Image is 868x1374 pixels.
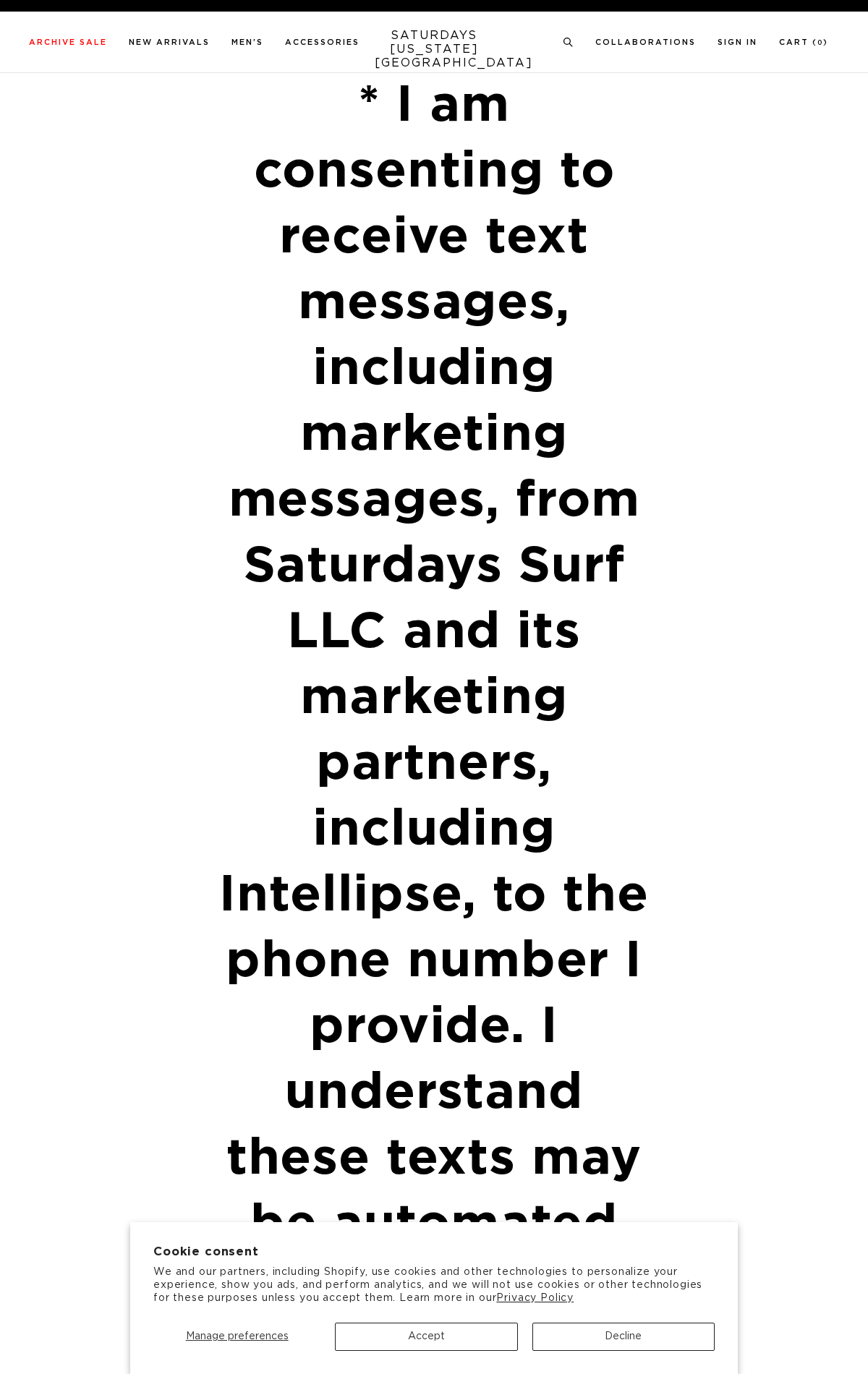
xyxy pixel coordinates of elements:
[595,38,696,46] a: Collaborations
[335,1323,517,1351] button: Accept
[129,38,210,46] a: New Arrivals
[375,29,494,70] a: SATURDAYS[US_STATE][GEOGRAPHIC_DATA]
[496,1293,574,1303] a: Privacy Policy
[718,38,757,46] a: Sign In
[817,40,823,46] small: 0
[285,38,359,46] a: Accessories
[29,38,107,46] a: Archive Sale
[153,1245,715,1259] h2: Cookie consent
[153,1266,715,1305] p: We and our partners, including Shopify, use cookies and other technologies to personalize your ex...
[186,1331,289,1341] span: Manage preferences
[231,38,263,46] a: Men's
[532,1323,715,1351] button: Decline
[779,38,828,46] a: Cart (0)
[153,1323,320,1351] button: Manage preferences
